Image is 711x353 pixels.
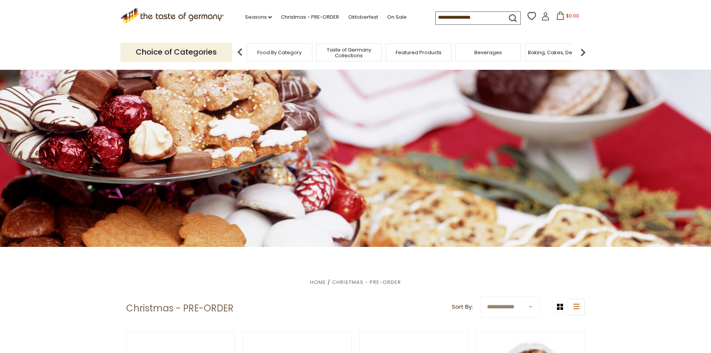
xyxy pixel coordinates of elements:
[310,279,326,286] a: Home
[257,50,302,55] a: Food By Category
[126,303,234,314] h1: Christmas - PRE-ORDER
[332,279,401,286] a: Christmas - PRE-ORDER
[245,13,272,21] a: Seasons
[528,50,587,55] a: Baking, Cakes, Desserts
[452,302,473,312] label: Sort By:
[281,13,339,21] a: Christmas - PRE-ORDER
[232,45,248,60] img: previous arrow
[566,13,579,19] span: $0.00
[387,13,407,21] a: On Sale
[318,47,380,58] a: Taste of Germany Collections
[120,43,232,61] p: Choice of Categories
[396,50,442,55] a: Featured Products
[348,13,378,21] a: Oktoberfest
[474,50,502,55] a: Beverages
[575,45,591,60] img: next arrow
[551,11,584,23] button: $0.00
